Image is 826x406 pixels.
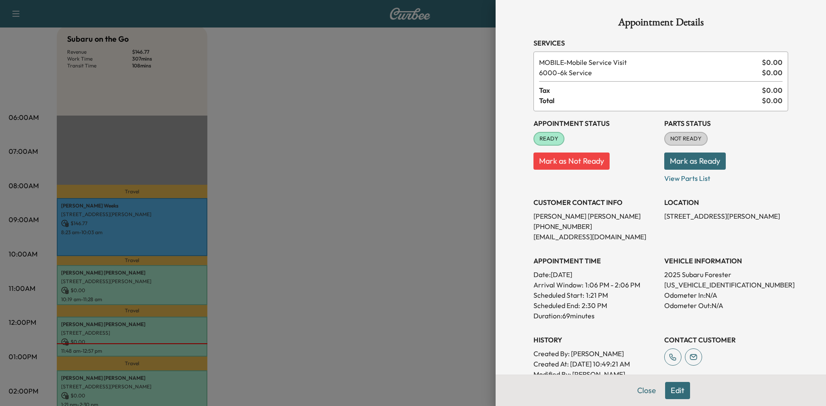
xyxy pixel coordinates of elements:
p: Modified By : [PERSON_NAME] [533,369,657,379]
button: Close [632,382,662,399]
p: Arrival Window: [533,280,657,290]
span: READY [534,134,564,143]
span: 1:06 PM - 2:06 PM [585,280,640,290]
h3: APPOINTMENT TIME [533,256,657,266]
h3: LOCATION [664,197,788,208]
p: Created By : [PERSON_NAME] [533,348,657,359]
p: Duration: 69 minutes [533,311,657,321]
span: Mobile Service Visit [539,57,758,67]
button: Mark as Not Ready [533,153,610,170]
h3: Appointment Status [533,118,657,128]
span: Tax [539,85,762,95]
p: 2025 Subaru Forester [664,269,788,280]
p: Scheduled End: [533,300,580,311]
h3: History [533,335,657,345]
h3: Parts Status [664,118,788,128]
p: 1:21 PM [586,290,608,300]
h3: VEHICLE INFORMATION [664,256,788,266]
p: 2:30 PM [582,300,607,311]
p: View Parts List [664,170,788,183]
h1: Appointment Details [533,17,788,31]
span: NOT READY [665,134,707,143]
h3: CUSTOMER CONTACT INFO [533,197,657,208]
p: [STREET_ADDRESS][PERSON_NAME] [664,211,788,221]
button: Edit [665,382,690,399]
p: Date: [DATE] [533,269,657,280]
span: $ 0.00 [762,85,783,95]
span: 6k Service [539,67,758,78]
span: $ 0.00 [762,67,783,78]
p: [US_VEHICLE_IDENTIFICATION_NUMBER] [664,280,788,290]
button: Mark as Ready [664,153,726,170]
p: Odometer Out: N/A [664,300,788,311]
span: Total [539,95,762,106]
p: Odometer In: N/A [664,290,788,300]
p: Scheduled Start: [533,290,584,300]
h3: Services [533,38,788,48]
p: [PERSON_NAME] [PERSON_NAME] [533,211,657,221]
p: [EMAIL_ADDRESS][DOMAIN_NAME] [533,232,657,242]
p: [PHONE_NUMBER] [533,221,657,232]
span: $ 0.00 [762,95,783,106]
span: $ 0.00 [762,57,783,67]
h3: CONTACT CUSTOMER [664,335,788,345]
p: Created At : [DATE] 10:49:21 AM [533,359,657,369]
